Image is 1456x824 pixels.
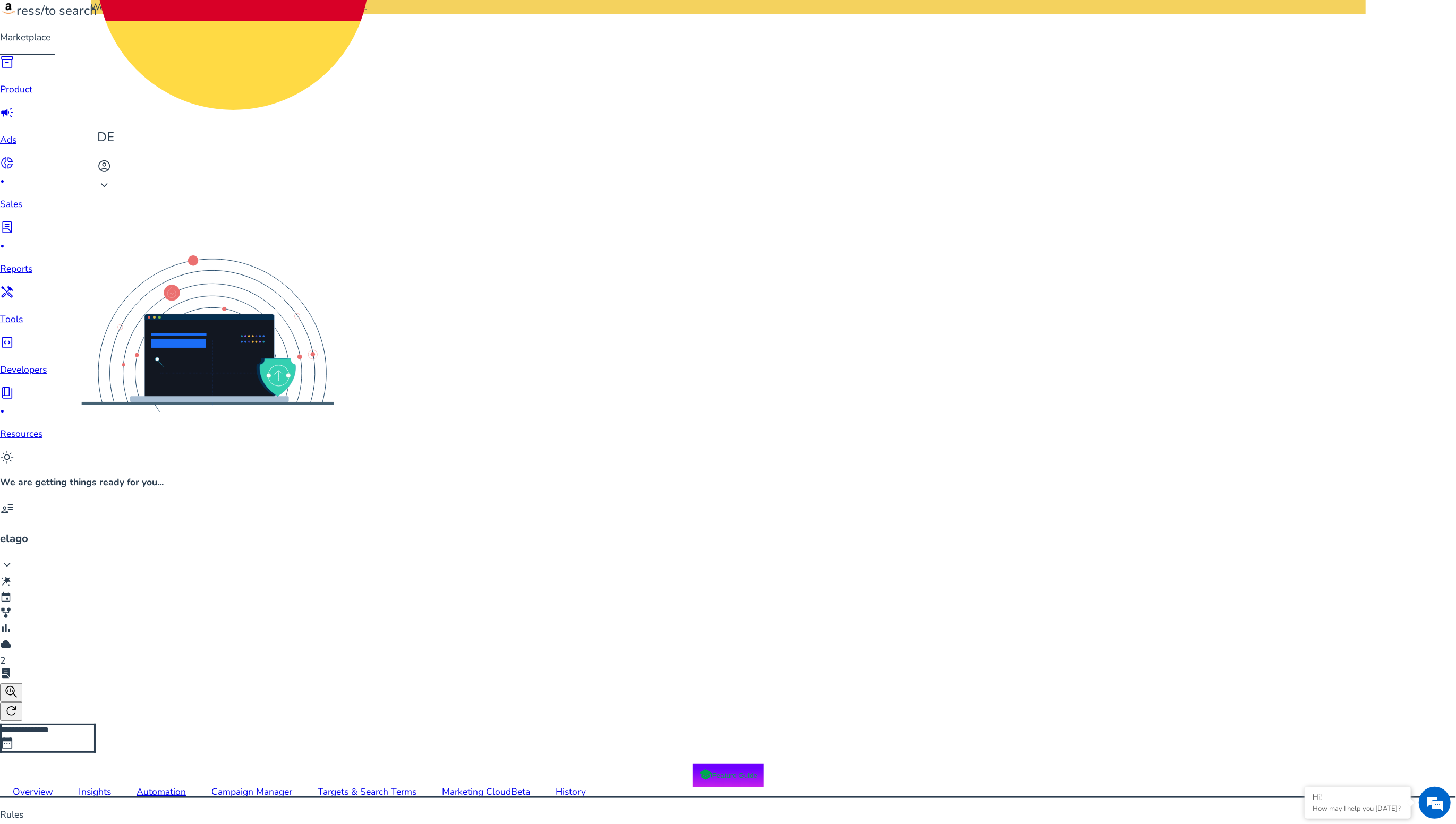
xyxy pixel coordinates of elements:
[1313,792,1403,802] div: Hi!
[712,771,757,779] p: Feature Guide
[211,787,292,797] div: Campaign Manager
[442,787,530,797] div: Marketing Cloud
[137,787,186,797] div: Automation
[699,768,712,782] span: school
[97,178,111,192] span: keyboard_arrow_down
[318,787,416,797] div: Targets & Search Terms
[79,787,111,797] div: Insights
[97,159,111,173] span: account_circle
[511,785,530,798] span: Beta
[97,128,369,147] p: DE
[1313,804,1403,813] p: How may I help you today?
[693,764,764,787] button: schoolFeature Guide
[556,787,586,797] div: History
